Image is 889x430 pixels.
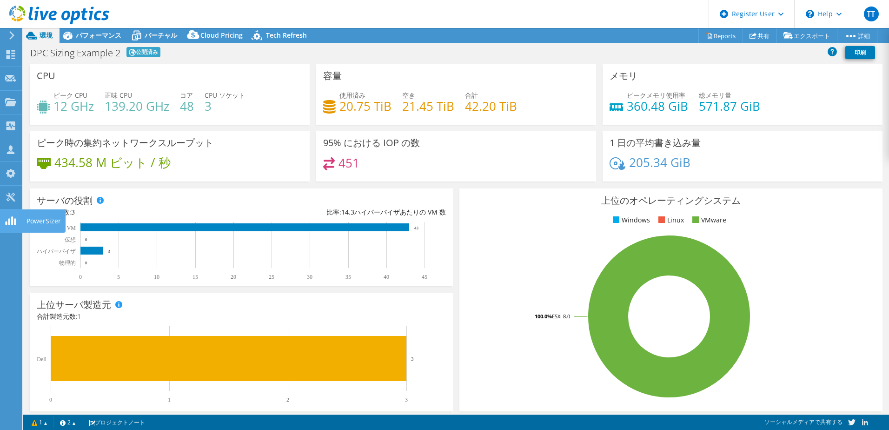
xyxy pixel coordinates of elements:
text: 2 [286,396,289,403]
div: 比率: ハイパーバイザあたりの VM 数 [241,207,446,217]
span: TT [864,7,879,21]
text: 0 [85,237,87,242]
span: 3 [71,208,75,216]
span: 14.3 [341,208,354,216]
div: 総サーバ数: [37,207,241,217]
li: Linux [656,215,684,225]
span: 環境 [40,31,53,40]
h4: 20.75 TiB [339,101,391,111]
h3: サーバの役割 [37,195,93,206]
h4: 3 [205,101,245,111]
text: Dell [37,356,46,363]
span: コア [180,91,193,100]
span: バーチャル [145,31,177,40]
text: 10 [154,274,159,280]
h4: 434.58 M ビット / 秒 [54,157,171,168]
h4: 21.45 TiB [402,101,454,111]
h4: 571.87 GiB [699,101,760,111]
h3: メモリ [610,71,637,81]
h3: ピーク時の集約ネットワークスループット [37,138,213,148]
a: プロジェクトノート [82,417,152,428]
text: 3 [411,356,414,362]
tspan: 100.0% [535,313,552,320]
text: 45 [422,274,427,280]
span: 総メモリ量 [699,91,731,100]
text: 3 [405,396,408,403]
a: 詳細 [837,28,877,43]
span: ピーク CPU [53,91,87,100]
text: 0 [85,261,87,265]
h3: 上位サーバ製造元 [37,300,111,310]
text: 3 [108,249,110,254]
h3: 1 日の平均書き込み量 [610,138,701,148]
div: PowerSizer [22,209,66,233]
text: 35 [345,274,351,280]
span: 正味 CPU [105,91,132,100]
span: 公開済み [126,47,160,57]
a: Reports [698,28,743,43]
a: 1 [25,417,54,428]
span: Tech Refresh [266,31,307,40]
span: ソーシャルメディアで共有する [764,418,843,426]
li: Windows [610,215,650,225]
text: 20 [231,274,236,280]
text: 5 [117,274,120,280]
a: 印刷 [845,46,875,59]
span: Cloud Pricing [200,31,243,40]
text: 30 [307,274,312,280]
h3: 95% における IOP の数 [323,138,420,148]
text: 25 [269,274,274,280]
h4: 451 [338,158,359,168]
text: 0 [79,274,82,280]
text: 0 [49,396,52,403]
a: 2 [53,417,82,428]
h3: CPU [37,71,55,81]
h4: 合計製造元数: [37,311,446,322]
text: 40 [384,274,389,280]
li: VMware [690,215,726,225]
span: 空き [402,91,415,100]
a: エクスポート [776,28,837,43]
text: 物理的 [59,260,76,266]
h3: 上位のオペレーティングシステム [466,195,876,206]
h4: 42.20 TiB [465,101,517,111]
span: ピークメモリ使用率 [627,91,685,100]
text: 1 [168,396,171,403]
h1: DPC Sizing Example 2 [30,48,120,58]
span: パフォーマンス [76,31,121,40]
span: CPU ソケット [205,91,245,100]
span: 使用済み [339,91,365,100]
h4: 48 [180,101,194,111]
h4: 139.20 GHz [105,101,169,111]
text: 15 [192,274,198,280]
span: 合計 [465,91,478,100]
tspan: ESXi 8.0 [552,313,570,320]
h4: 360.48 GiB [627,101,688,111]
svg: \n [806,10,814,18]
h4: 205.34 GiB [629,157,690,168]
text: 仮想 [64,236,76,243]
h3: 容量 [323,71,342,81]
text: 43 [414,226,419,230]
h4: 12 GHz [53,101,94,111]
text: ハイパーバイザ [36,248,76,255]
span: 1 [77,312,81,321]
a: 共有 [743,28,777,43]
